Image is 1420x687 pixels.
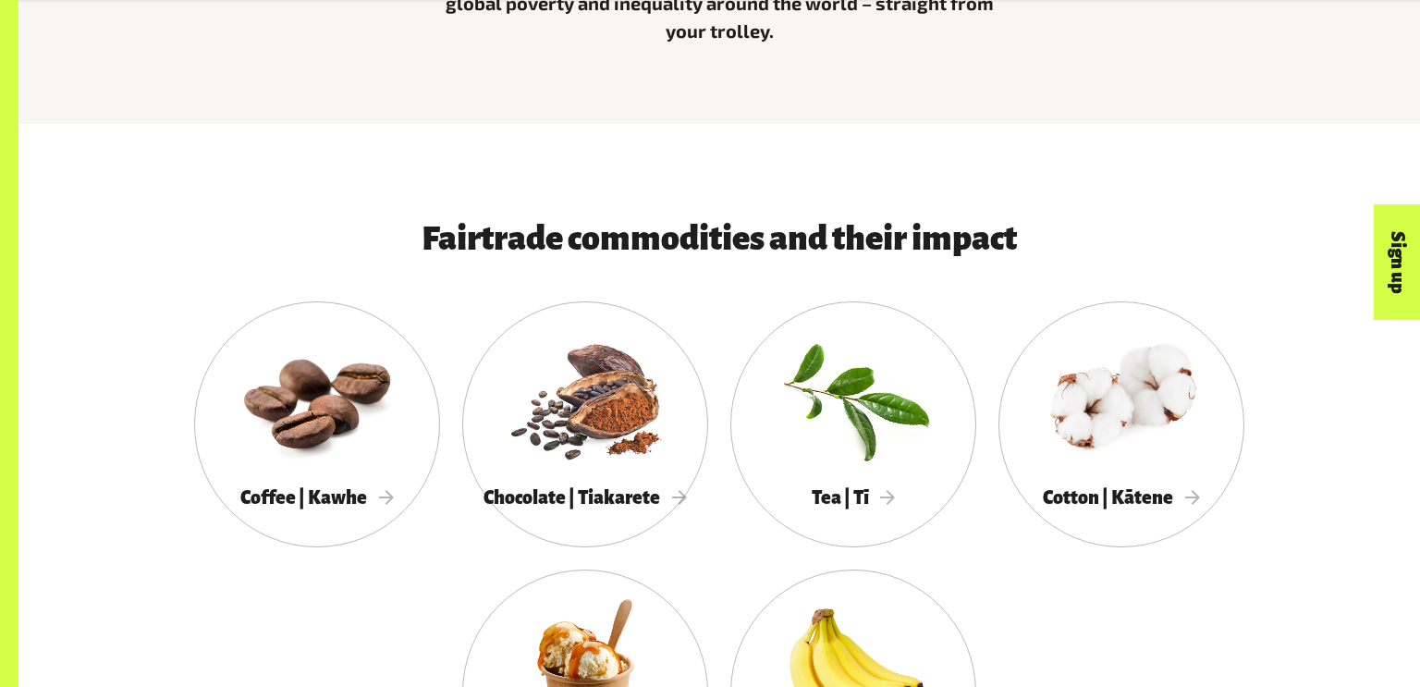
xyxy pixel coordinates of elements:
span: Cotton | Kātene [1043,487,1200,508]
a: Coffee | Kawhe [194,301,440,547]
a: Cotton | Kātene [998,301,1244,547]
a: Tea | Tī [730,301,976,547]
h3: Fairtrade commodities and their impact [250,220,1189,257]
span: Chocolate | Tiakarete [484,487,687,508]
span: Coffee | Kawhe [240,487,394,508]
span: Tea | Tī [812,487,896,508]
a: Chocolate | Tiakarete [462,301,708,547]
